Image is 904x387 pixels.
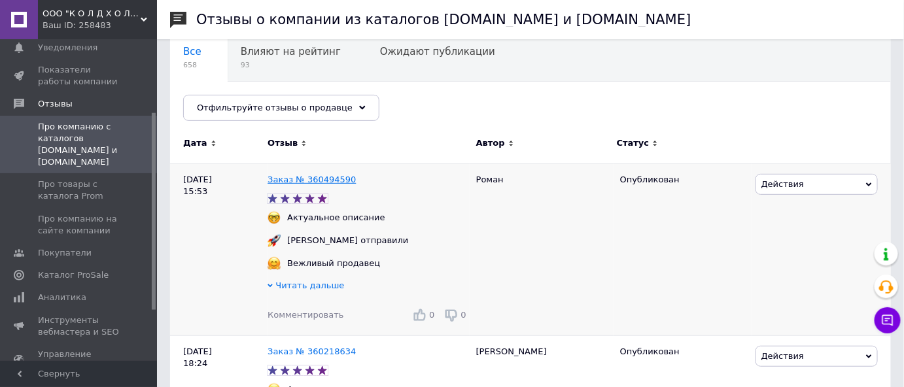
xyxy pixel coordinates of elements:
[38,64,121,88] span: Показатели работы компании
[429,310,434,320] span: 0
[268,257,281,270] img: :hugging_face:
[380,46,495,58] span: Ожидают публикации
[268,309,343,321] div: Комментировать
[476,137,505,149] span: Автор
[268,280,470,295] div: Читать дальше
[470,163,614,335] div: Роман
[38,269,109,281] span: Каталог ProSale
[183,60,201,70] span: 658
[268,346,356,356] a: Заказ № 360218634
[183,137,207,149] span: Дата
[38,292,86,303] span: Аналитика
[196,12,691,27] h1: Отзывы о компании из каталогов [DOMAIN_NAME] и [DOMAIN_NAME]
[268,310,343,320] span: Комментировать
[284,212,389,224] div: Актуальное описание
[38,98,73,110] span: Отзывы
[241,60,341,70] span: 93
[461,310,466,320] span: 0
[197,103,353,112] span: Отфильтруйте отзывы о продавце
[268,211,281,224] img: :nerd_face:
[38,213,121,237] span: Про компанию на сайте компании
[38,348,121,372] span: Управление сайтом
[38,121,121,169] span: Про компанию с каталогов [DOMAIN_NAME] и [DOMAIN_NAME]
[170,163,268,335] div: [DATE] 15:53
[170,82,351,131] div: Опубликованы без комментария
[620,174,746,186] div: Опубликован
[43,20,157,31] div: Ваш ID: 258483
[38,178,121,202] span: Про товары с каталога Prom
[761,179,804,189] span: Действия
[268,175,356,184] a: Заказ № 360494590
[38,42,97,54] span: Уведомления
[284,258,383,269] div: Вежливый продавец
[268,137,298,149] span: Отзыв
[275,280,344,290] span: Читать дальше
[620,346,746,358] div: Опубликован
[38,314,121,338] span: Инструменты вебмастера и SEO
[43,8,141,20] span: ООО "К О Л Д Х О Л О Д"
[183,95,325,107] span: Опубликованы без комме...
[761,351,804,361] span: Действия
[241,46,341,58] span: Влияют на рейтинг
[183,46,201,58] span: Все
[617,137,650,149] span: Статус
[284,235,411,246] div: [PERSON_NAME] отправили
[875,307,901,333] button: Чат с покупателем
[268,234,281,247] img: :rocket:
[38,247,92,259] span: Покупатели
